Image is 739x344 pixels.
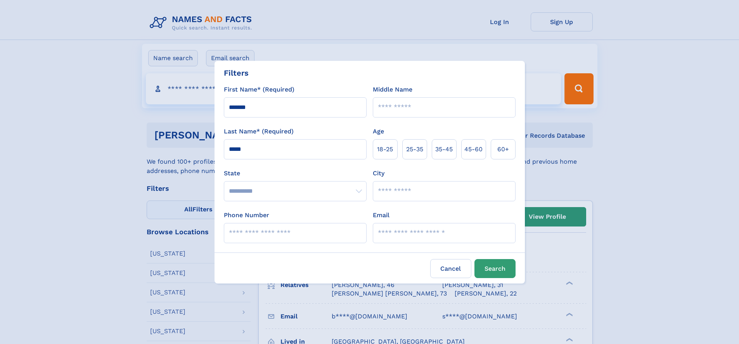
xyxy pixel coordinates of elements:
label: Email [373,211,389,220]
button: Search [474,259,516,278]
span: 18‑25 [377,145,393,154]
label: Age [373,127,384,136]
label: First Name* (Required) [224,85,294,94]
label: City [373,169,384,178]
span: 35‑45 [435,145,453,154]
span: 45‑60 [464,145,483,154]
label: Phone Number [224,211,269,220]
label: State [224,169,367,178]
label: Last Name* (Required) [224,127,294,136]
label: Middle Name [373,85,412,94]
div: Filters [224,67,249,79]
label: Cancel [430,259,471,278]
span: 25‑35 [406,145,423,154]
span: 60+ [497,145,509,154]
